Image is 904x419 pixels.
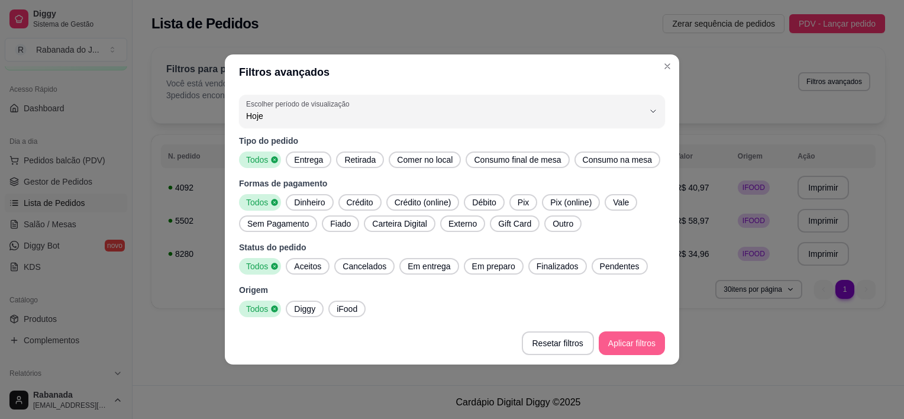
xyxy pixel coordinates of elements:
span: Hoje [246,110,644,122]
span: Consumo final de mesa [469,154,566,166]
button: Pix [509,194,537,211]
span: Retirada [340,154,380,166]
button: Carteira Digital [364,215,435,232]
span: Em preparo [467,260,520,272]
span: Diggy [289,303,320,315]
button: Pendentes [592,258,648,275]
span: Comer no local [392,154,457,166]
span: Cancelados [338,260,391,272]
span: Outro [548,218,578,230]
p: Status do pedido [239,241,665,253]
button: Fiado [322,215,359,232]
button: Resetar filtros [522,331,594,355]
button: Crédito [338,194,382,211]
span: Débito [467,196,501,208]
button: Todos [239,258,281,275]
button: Diggy [286,301,324,317]
span: Finalizados [532,260,583,272]
button: Todos [239,194,281,211]
button: Em entrega [399,258,459,275]
span: Todos [241,196,270,208]
button: Entrega [286,152,331,168]
span: Carteira Digital [367,218,432,230]
span: Sem Pagamento [243,218,314,230]
span: Aceitos [289,260,326,272]
button: Todos [239,301,281,317]
span: Crédito [342,196,378,208]
button: Retirada [336,152,384,168]
button: Crédito (online) [386,194,460,211]
header: Filtros avançados [225,54,679,90]
button: Débito [464,194,504,211]
span: Pendentes [595,260,644,272]
button: Comer no local [389,152,461,168]
button: Dinheiro [286,194,333,211]
label: Escolher período de visualização [246,99,353,109]
span: Todos [241,260,270,272]
span: Gift Card [493,218,536,230]
span: Todos [241,154,270,166]
button: Externo [440,215,485,232]
span: Crédito (online) [390,196,456,208]
span: Dinheiro [289,196,330,208]
button: Vale [605,194,637,211]
span: Vale [608,196,634,208]
p: Tipo do pedido [239,135,665,147]
span: Externo [444,218,482,230]
button: Escolher período de visualizaçãoHoje [239,95,665,128]
button: Pix (online) [542,194,600,211]
button: Cancelados [334,258,395,275]
span: Pix (online) [545,196,596,208]
button: Todos [239,152,281,168]
span: iFood [332,303,362,315]
button: Em preparo [464,258,524,275]
button: Close [658,57,677,76]
p: Formas de pagamento [239,178,665,189]
button: Outro [544,215,582,232]
span: Entrega [289,154,328,166]
button: iFood [328,301,366,317]
button: Gift Card [490,215,540,232]
span: Todos [241,303,270,315]
span: Em entrega [403,260,455,272]
button: Consumo final de mesa [466,152,569,168]
button: Finalizados [528,258,587,275]
button: Aceitos [286,258,330,275]
button: Consumo na mesa [574,152,661,168]
span: Fiado [325,218,356,230]
span: Pix [513,196,534,208]
p: Origem [239,284,665,296]
button: Aplicar filtros [599,331,665,355]
span: Consumo na mesa [578,154,657,166]
button: Sem Pagamento [239,215,317,232]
